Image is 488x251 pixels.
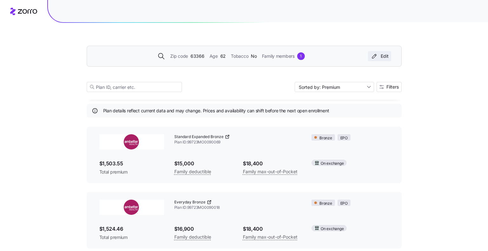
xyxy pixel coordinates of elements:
span: Zip code [170,53,188,60]
span: Family deductible [174,168,211,175]
div: 1 [297,52,305,60]
span: Filters [386,85,399,89]
button: Edit [368,51,391,61]
span: No [251,53,257,60]
button: Filters [377,82,402,92]
span: Standard Expanded Bronze [174,134,224,140]
span: 62 [220,53,226,60]
span: Plan details reflect current data and may change. Prices and availability can shift before the ne... [103,108,329,114]
span: $15,000 [174,160,233,168]
span: EPO [340,201,348,207]
span: Bronze [319,201,332,207]
span: Total premium [99,169,164,175]
img: Ambetter [99,200,164,215]
div: Edit [371,53,389,59]
input: Sort by [295,82,374,92]
span: Plan ID: 99723MO0090069 [174,140,302,145]
span: Bronze [319,135,332,141]
span: Everyday Bronze [174,200,205,205]
input: Plan ID, carrier etc. [87,82,182,92]
span: 63366 [191,53,204,60]
span: Family max-out-of-Pocket [243,168,297,175]
img: Ambetter [99,134,164,149]
span: $1,503.55 [99,160,164,168]
span: $18,400 [243,225,301,233]
span: Family members [262,53,295,60]
span: $18,400 [243,160,301,168]
span: EPO [340,135,348,141]
span: $16,900 [174,225,233,233]
span: Total premium [99,234,164,241]
span: Age [210,53,218,60]
span: $1,524.46 [99,225,164,233]
span: Family max-out-of-Pocket [243,233,297,241]
span: Plan ID: 99723MO0090018 [174,205,302,210]
span: Tobacco [231,53,248,60]
span: On exchange [321,161,344,167]
span: On exchange [321,226,344,232]
span: Family deductible [174,233,211,241]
